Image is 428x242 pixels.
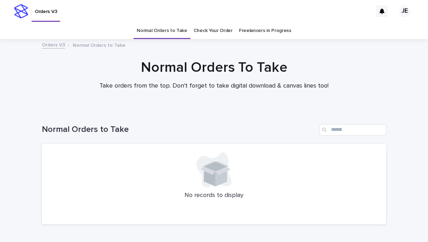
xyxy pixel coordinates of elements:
[50,192,378,199] p: No records to display
[73,41,125,49] p: Normal Orders to Take
[137,23,187,39] a: Normal Orders to Take
[239,23,291,39] a: Freelancers in Progress
[399,6,410,17] div: JE
[73,82,355,90] p: Take orders from the top. Don't forget to take digital download & canvas lines too!
[42,40,65,49] a: Orders V3
[194,23,233,39] a: Check Your Order
[42,125,317,135] h1: Normal Orders to Take
[319,124,386,135] input: Search
[42,59,386,76] h1: Normal Orders To Take
[14,4,28,18] img: stacker-logo-s-only.png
